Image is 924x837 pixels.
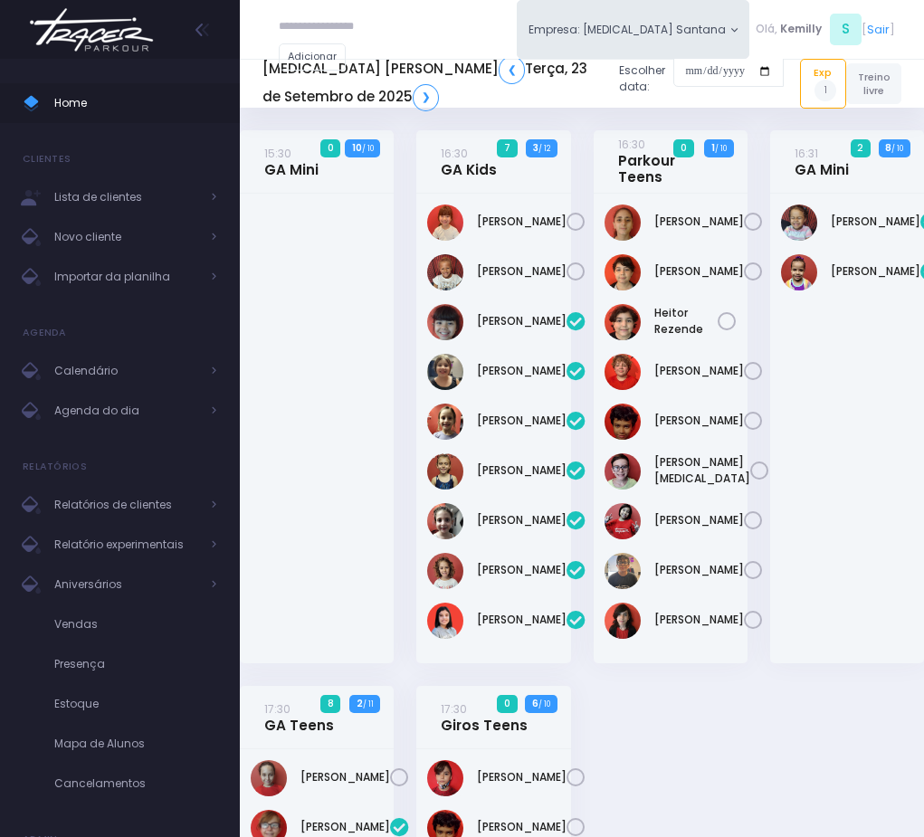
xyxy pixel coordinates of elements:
img: Catarina Camara Bona [251,760,287,796]
span: Mapa de Alunos [54,732,217,756]
a: ❮ [499,56,525,83]
a: [PERSON_NAME] [654,413,744,429]
img: Lucas figueiredo guedes [605,553,641,589]
a: 15:30GA Mini [264,145,319,178]
a: Heitor Rezende [654,305,718,338]
img: Lorena mie sato ayres [605,503,641,539]
span: Presença [54,652,217,676]
img: VALENTINA ZANONI DE FREITAS [427,603,463,639]
a: [PERSON_NAME] [654,363,744,379]
strong: 2 [357,697,363,710]
a: [PERSON_NAME] [477,413,567,429]
span: Relatórios de clientes [54,493,199,517]
a: [PERSON_NAME] [477,512,567,528]
a: [PERSON_NAME] [300,819,390,835]
a: [PERSON_NAME] [654,263,744,280]
a: [PERSON_NAME] [477,769,567,785]
span: Olá, [756,21,777,37]
small: / 11 [363,699,374,709]
span: Kemilly [780,21,822,37]
a: 17:30Giros Teens [441,700,528,734]
strong: 1 [711,141,715,155]
img: João Vitor Fontan Nicoleti [605,453,641,490]
a: [PERSON_NAME] [654,612,744,628]
span: Calendário [54,359,199,383]
img: Malu Souza de Carvalho [781,204,817,241]
a: 17:30GA Teens [264,700,334,734]
small: / 12 [538,143,550,154]
span: 2 [851,139,871,157]
a: [PERSON_NAME] [477,819,567,835]
a: [PERSON_NAME] [477,612,567,628]
a: [PERSON_NAME] [477,214,567,230]
img: Olivia Orlando marcondes [427,254,463,290]
small: / 10 [715,143,727,154]
span: Aniversários [54,573,199,596]
small: 17:30 [441,701,467,717]
small: 16:30 [618,137,645,152]
img: Bianca Yoshida Nagatani [427,304,463,340]
img: Henrique Affonso [605,354,641,390]
h4: Clientes [23,141,71,177]
h4: Relatórios [23,449,87,485]
span: S [830,14,862,45]
img: João Pedro Oliveira de Meneses [605,404,641,440]
span: 0 [673,139,693,157]
img: Heitor Rezende Chemin [605,304,641,340]
span: Cancelamentos [54,772,217,795]
a: ❯ [413,84,439,111]
span: Estoque [54,692,217,716]
span: 8 [320,695,340,713]
a: 16:31GA Mini [795,145,849,178]
span: Novo cliente [54,225,199,249]
img: Mariana Namie Takatsuki Momesso [427,204,463,241]
img: Nina Diniz Scatena Alves [427,553,463,589]
small: / 10 [362,143,374,154]
a: Treino livre [846,63,901,104]
img: Manuela Andrade Bertolla [427,453,463,490]
small: 16:30 [441,146,468,161]
a: [PERSON_NAME] [477,562,567,578]
span: Agenda do dia [54,399,199,423]
a: [PERSON_NAME][MEDICAL_DATA] [654,454,750,487]
a: [PERSON_NAME] [654,214,744,230]
img: Frederico Piai Giovaninni [427,760,463,796]
span: 0 [320,139,340,157]
span: 0 [497,695,517,713]
a: [PERSON_NAME] [477,462,567,479]
a: [PERSON_NAME] [654,512,744,528]
img: Mariana Garzuzi Palma [427,503,463,539]
strong: 10 [352,141,362,155]
small: 16:31 [795,146,818,161]
a: 16:30Parkour Teens [618,136,718,185]
strong: 6 [532,697,538,710]
a: [PERSON_NAME] [831,214,920,230]
strong: 8 [885,141,891,155]
a: Exp1 [800,59,847,108]
img: Heloisa Frederico Mota [427,354,463,390]
span: Home [54,91,217,115]
a: Adicionar [279,43,346,71]
img: Maria Cecília Menezes Rodrigues [781,254,817,290]
span: Vendas [54,613,217,636]
a: [PERSON_NAME] [477,263,567,280]
div: [ ] [749,11,901,48]
img: Anna Júlia Roque Silva [605,204,641,241]
small: / 10 [538,699,550,709]
a: [PERSON_NAME] [831,263,920,280]
img: Pedro giraldi tavares [605,603,641,639]
a: [PERSON_NAME] [477,313,567,329]
strong: 3 [533,141,538,155]
small: 17:30 [264,701,291,717]
span: 1 [814,80,836,101]
small: / 10 [891,143,903,154]
small: 15:30 [264,146,291,161]
h5: [MEDICAL_DATA] [PERSON_NAME] Terça, 23 de Setembro de 2025 [262,56,605,110]
a: [PERSON_NAME] [300,769,390,785]
img: Arthur Rezende Chemin [605,254,641,290]
span: Importar da planilha [54,265,199,289]
h4: Agenda [23,315,67,351]
span: 7 [497,139,517,157]
a: [PERSON_NAME] [654,562,744,578]
img: Lara Prado Pfefer [427,404,463,440]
